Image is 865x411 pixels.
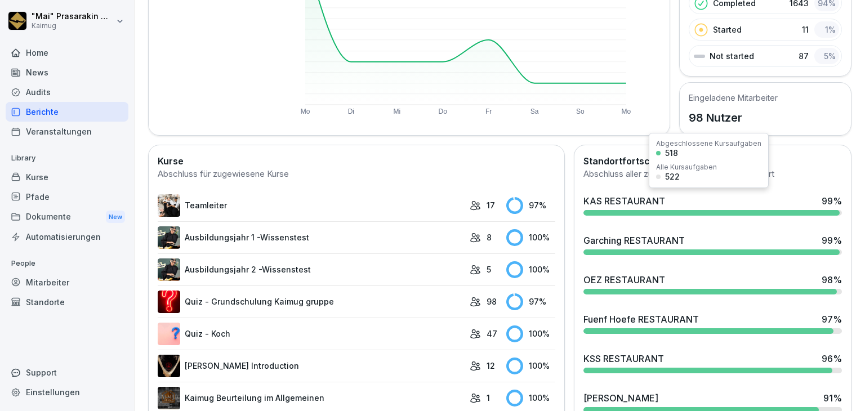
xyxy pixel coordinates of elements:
img: pytyph5pk76tu4q1kwztnixg.png [158,194,180,217]
div: Abschluss für zugewiesene Kurse [158,168,555,181]
p: 12 [487,360,495,372]
img: ejcw8pgrsnj3kwnpxq2wy9us.png [158,355,180,377]
a: KAS RESTAURANT99% [579,190,846,220]
img: t7brl8l3g3sjoed8o8dm9hn8.png [158,323,180,345]
a: Ausbildungsjahr 2 -Wissenstest [158,258,464,281]
div: 100 % [506,358,555,374]
a: Garching RESTAURANT99% [579,229,846,260]
div: 91 % [823,391,842,405]
div: 522 [665,173,680,181]
div: 98 % [822,273,842,287]
p: Kaimug [32,22,114,30]
div: Abgeschlossene Kursaufgaben [656,140,761,147]
text: Sa [530,108,539,115]
a: Home [6,43,128,62]
div: OEZ RESTAURANT [583,273,665,287]
a: DokumenteNew [6,207,128,227]
img: ima4gw5kbha2jc8jl1pti4b9.png [158,291,180,313]
div: New [106,211,125,224]
div: Support [6,363,128,382]
p: 87 [799,50,809,62]
p: 98 [487,296,497,307]
a: Kaimug Beurteilung im Allgemeinen [158,387,464,409]
p: 8 [487,231,492,243]
a: Mitarbeiter [6,272,128,292]
a: Audits [6,82,128,102]
text: Mo [622,108,631,115]
div: 100 % [506,261,555,278]
div: Garching RESTAURANT [583,234,685,247]
div: 100 % [506,229,555,246]
div: Alle Kursaufgaben [656,164,717,171]
a: Quiz - Grundschulung Kaimug gruppe [158,291,464,313]
text: Mo [301,108,310,115]
text: So [577,108,585,115]
p: Library [6,149,128,167]
div: 99 % [822,194,842,208]
a: Pfade [6,187,128,207]
a: Berichte [6,102,128,122]
text: Do [439,108,448,115]
div: 96 % [822,352,842,365]
text: Mi [394,108,401,115]
div: KSS RESTAURANT [583,352,664,365]
div: 97 % [506,293,555,310]
a: OEZ RESTAURANT98% [579,269,846,299]
a: Veranstaltungen [6,122,128,141]
div: 518 [665,149,678,157]
text: Fr [485,108,492,115]
p: 1 [487,392,490,404]
a: Quiz - Koch [158,323,464,345]
img: m7c771e1b5zzexp1p9raqxk8.png [158,226,180,249]
div: Fuenf Hoefe RESTAURANT [583,312,699,326]
p: "Mai" Prasarakin Natechnanok [32,12,114,21]
div: Abschluss aller zugewiesenen Kurse pro Standort [583,168,842,181]
a: Standorte [6,292,128,312]
div: 97 % [506,197,555,214]
div: KAS RESTAURANT [583,194,665,208]
h2: Kurse [158,154,555,168]
div: 100 % [506,325,555,342]
a: Kurse [6,167,128,187]
div: 99 % [822,234,842,247]
p: 47 [487,328,497,339]
p: Started [713,24,742,35]
a: Fuenf Hoefe RESTAURANT97% [579,308,846,338]
p: 11 [802,24,809,35]
div: Dokumente [6,207,128,227]
div: 97 % [822,312,842,326]
div: 100 % [506,390,555,406]
a: [PERSON_NAME] Introduction [158,355,464,377]
div: 1 % [814,21,839,38]
p: 5 [487,263,491,275]
div: 5 % [814,48,839,64]
a: Ausbildungsjahr 1 -Wissenstest [158,226,464,249]
p: 98 Nutzer [689,109,778,126]
a: Einstellungen [6,382,128,402]
img: kdhala7dy4uwpjq3l09r8r31.png [158,258,180,281]
h2: Standortfortschritt [583,154,842,168]
p: People [6,254,128,272]
a: News [6,62,128,82]
a: KSS RESTAURANT96% [579,347,846,378]
a: Automatisierungen [6,227,128,247]
div: [PERSON_NAME] [583,391,658,405]
text: Di [348,108,354,115]
p: 17 [487,199,495,211]
img: vu7fopty42ny43mjush7cma0.png [158,387,180,409]
p: Not started [710,50,754,62]
a: Teamleiter [158,194,464,217]
h5: Eingeladene Mitarbeiter [689,92,778,104]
